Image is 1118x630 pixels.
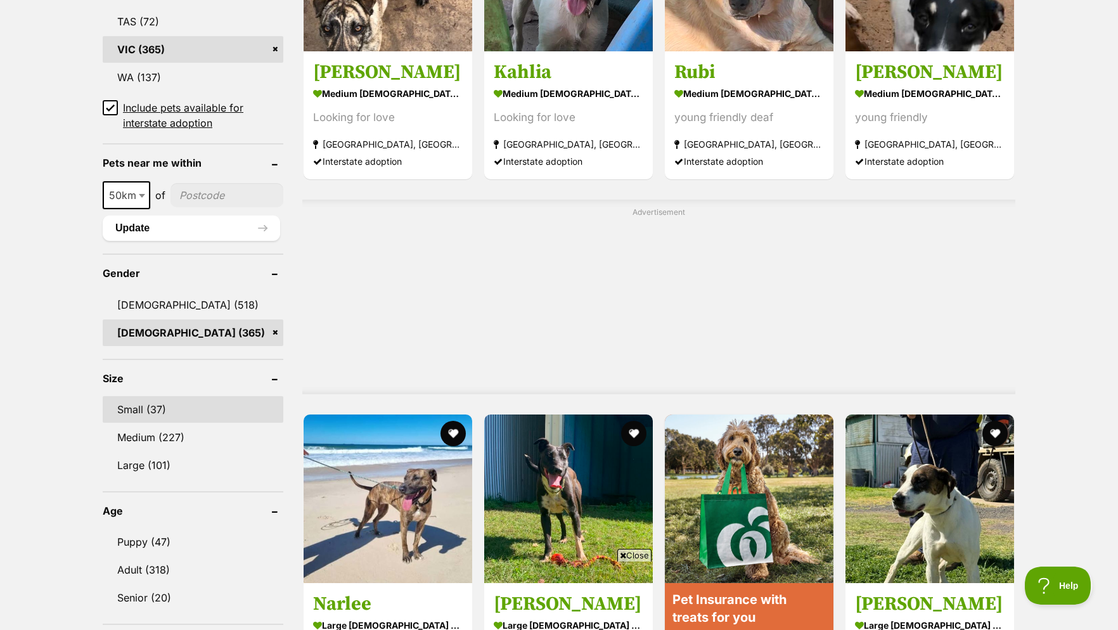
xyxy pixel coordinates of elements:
[855,153,1005,170] div: Interstate adoption
[304,51,472,179] a: [PERSON_NAME] medium [DEMOGRAPHIC_DATA] Dog Looking for love [GEOGRAPHIC_DATA], [GEOGRAPHIC_DATA]...
[494,136,643,153] strong: [GEOGRAPHIC_DATA], [GEOGRAPHIC_DATA]
[313,136,463,153] strong: [GEOGRAPHIC_DATA], [GEOGRAPHIC_DATA]
[665,51,833,179] a: Rubi medium [DEMOGRAPHIC_DATA] Dog young friendly deaf [GEOGRAPHIC_DATA], [GEOGRAPHIC_DATA] Inter...
[103,396,283,423] a: Small (37)
[103,292,283,318] a: [DEMOGRAPHIC_DATA] (518)
[494,109,643,126] div: Looking for love
[855,109,1005,126] div: young friendly
[103,8,283,35] a: TAS (72)
[123,100,283,131] span: Include pets available for interstate adoption
[103,556,283,583] a: Adult (318)
[103,319,283,346] a: [DEMOGRAPHIC_DATA] (365)
[484,51,653,179] a: Kahlia medium [DEMOGRAPHIC_DATA] Dog Looking for love [GEOGRAPHIC_DATA], [GEOGRAPHIC_DATA] Inters...
[304,415,472,583] img: Narlee - Greyhound Dog
[103,215,280,241] button: Update
[103,424,283,451] a: Medium (227)
[484,415,653,583] img: Erin - Bull Arab Dog
[313,592,463,616] h3: Narlee
[155,188,165,203] span: of
[313,109,463,126] div: Looking for love
[103,181,150,209] span: 50km
[494,60,643,84] h3: Kahlia
[103,100,283,131] a: Include pets available for interstate adoption
[440,421,466,446] button: favourite
[494,84,643,103] strong: medium [DEMOGRAPHIC_DATA] Dog
[855,84,1005,103] strong: medium [DEMOGRAPHIC_DATA] Dog
[1025,567,1093,605] iframe: Help Scout Beacon - Open
[674,84,824,103] strong: medium [DEMOGRAPHIC_DATA] Dog
[313,84,463,103] strong: medium [DEMOGRAPHIC_DATA] Dog
[302,200,1015,394] div: Advertisement
[617,549,652,562] span: Close
[621,421,646,446] button: favourite
[103,64,283,91] a: WA (137)
[313,153,463,170] div: Interstate adoption
[674,109,824,126] div: young friendly deaf
[855,592,1005,616] h3: [PERSON_NAME]
[845,415,1014,583] img: Molly - Bull Arab Dog
[855,136,1005,153] strong: [GEOGRAPHIC_DATA], [GEOGRAPHIC_DATA]
[103,36,283,63] a: VIC (365)
[982,421,1008,446] button: favourite
[674,136,824,153] strong: [GEOGRAPHIC_DATA], [GEOGRAPHIC_DATA]
[103,452,283,479] a: Large (101)
[103,584,283,611] a: Senior (20)
[103,529,283,555] a: Puppy (47)
[674,60,824,84] h3: Rubi
[170,183,283,207] input: postcode
[845,51,1014,179] a: [PERSON_NAME] medium [DEMOGRAPHIC_DATA] Dog young friendly [GEOGRAPHIC_DATA], [GEOGRAPHIC_DATA] I...
[313,60,463,84] h3: [PERSON_NAME]
[103,157,283,169] header: Pets near me within
[855,60,1005,84] h3: [PERSON_NAME]
[674,153,824,170] div: Interstate adoption
[494,153,643,170] div: Interstate adoption
[103,373,283,384] header: Size
[352,223,967,382] iframe: Advertisement
[104,186,149,204] span: 50km
[103,505,283,517] header: Age
[103,267,283,279] header: Gender
[328,567,790,624] iframe: Advertisement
